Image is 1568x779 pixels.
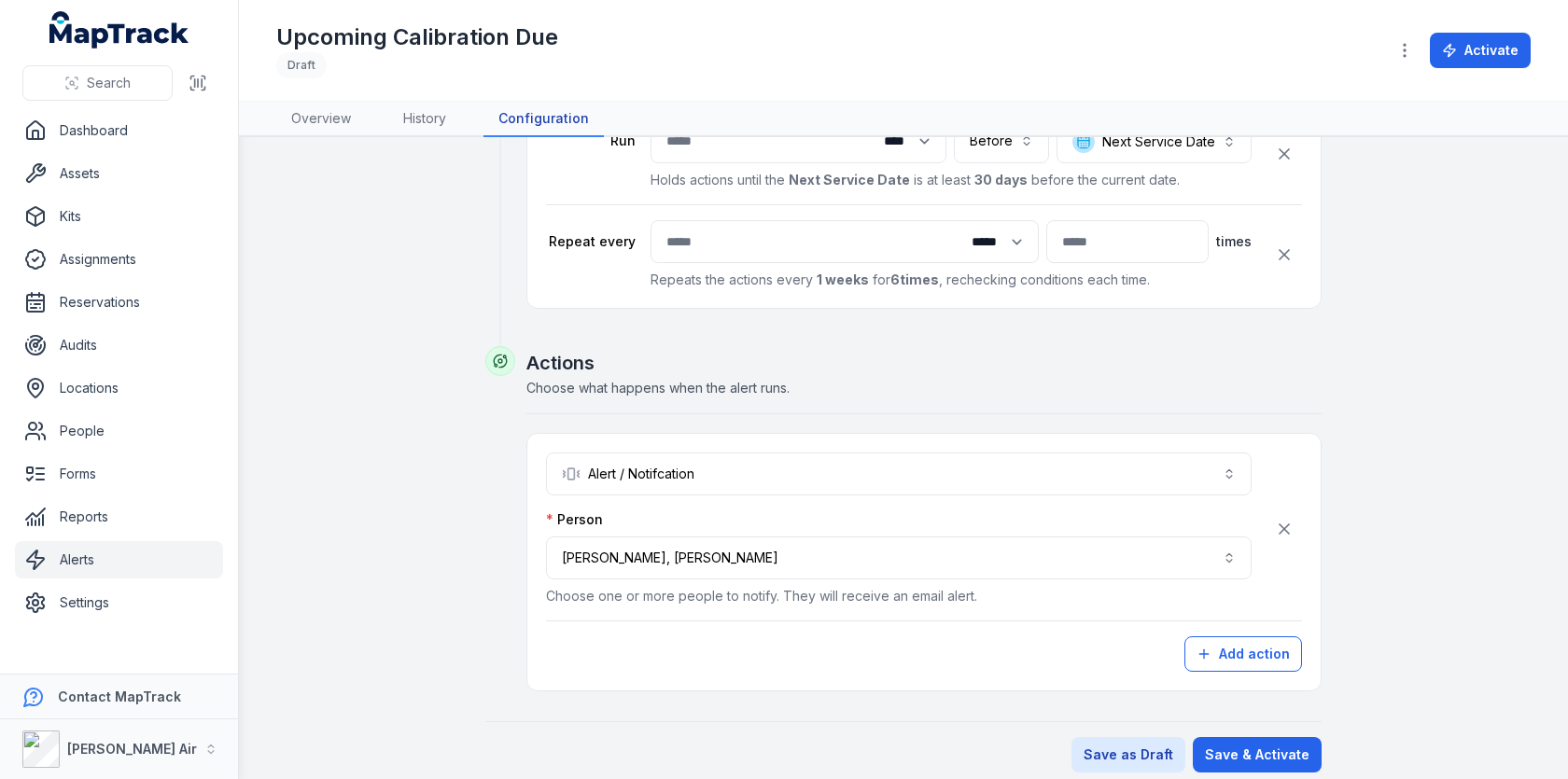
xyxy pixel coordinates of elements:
[546,587,1252,605] p: Choose one or more people to notify. They will receive an email alert.
[1193,737,1322,772] button: Save & Activate
[1071,737,1185,772] button: Save as Draft
[15,369,223,407] a: Locations
[15,112,223,149] a: Dashboard
[651,271,1252,289] p: Repeats the actions every for , rechecking conditions each time.
[546,232,636,251] label: Repeat every
[1430,33,1531,68] button: Activate
[15,498,223,536] a: Reports
[526,350,1322,376] h2: Actions
[15,284,223,321] a: Reservations
[15,155,223,192] a: Assets
[49,11,189,49] a: MapTrack
[890,271,939,287] strong: 6 times
[483,102,604,137] a: Configuration
[15,327,223,364] a: Audits
[87,74,131,92] span: Search
[15,541,223,578] a: Alerts
[1184,636,1302,672] button: Add action
[546,536,1252,579] button: [PERSON_NAME], [PERSON_NAME]
[388,102,461,137] a: History
[817,271,869,287] strong: 1 weeks
[526,380,790,396] span: Choose what happens when the alert runs.
[1057,118,1252,163] button: Next Service Date
[546,132,636,150] label: Run
[546,452,1252,495] button: Alert / Notifcation
[954,118,1049,163] button: Before
[58,689,181,704] strong: Contact MapTrack
[15,241,223,278] a: Assignments
[276,102,366,137] a: Overview
[1216,232,1252,251] span: times
[546,510,603,529] label: Person
[651,171,1252,189] p: Holds actions until the is at least before the current date.
[789,172,910,188] strong: Next Service Date
[276,22,558,52] h1: Upcoming Calibration Due
[974,172,1028,188] strong: 30 days
[15,455,223,493] a: Forms
[15,198,223,235] a: Kits
[67,741,197,757] strong: [PERSON_NAME] Air
[276,52,327,78] div: Draft
[15,584,223,621] a: Settings
[22,65,173,101] button: Search
[15,412,223,450] a: People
